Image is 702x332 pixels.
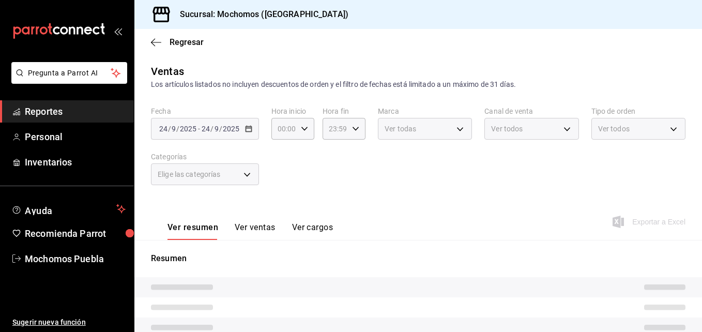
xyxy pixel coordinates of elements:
[170,37,204,47] span: Regresar
[25,155,126,169] span: Inventarios
[12,317,126,328] span: Sugerir nueva función
[222,125,240,133] input: ----
[151,153,259,160] label: Categorías
[491,124,523,134] span: Ver todos
[598,124,630,134] span: Ver todos
[198,125,200,133] span: -
[25,252,126,266] span: Mochomos Puebla
[235,222,276,240] button: Ver ventas
[591,108,685,115] label: Tipo de orden
[378,108,472,115] label: Marca
[159,125,168,133] input: --
[271,108,314,115] label: Hora inicio
[25,203,112,215] span: Ayuda
[158,169,221,179] span: Elige las categorías
[171,125,176,133] input: --
[323,108,365,115] label: Hora fin
[151,37,204,47] button: Regresar
[151,108,259,115] label: Fecha
[292,222,333,240] button: Ver cargos
[7,75,127,86] a: Pregunta a Parrot AI
[25,104,126,118] span: Reportes
[25,130,126,144] span: Personal
[484,108,578,115] label: Canal de venta
[210,125,213,133] span: /
[151,79,685,90] div: Los artículos listados no incluyen descuentos de orden y el filtro de fechas está limitado a un m...
[114,27,122,35] button: open_drawer_menu
[214,125,219,133] input: --
[167,222,218,240] button: Ver resumen
[385,124,416,134] span: Ver todas
[151,252,685,265] p: Resumen
[25,227,126,240] span: Recomienda Parrot
[201,125,210,133] input: --
[219,125,222,133] span: /
[151,64,184,79] div: Ventas
[28,68,111,79] span: Pregunta a Parrot AI
[179,125,197,133] input: ----
[176,125,179,133] span: /
[167,222,333,240] div: navigation tabs
[168,125,171,133] span: /
[11,62,127,84] button: Pregunta a Parrot AI
[172,8,348,21] h3: Sucursal: Mochomos ([GEOGRAPHIC_DATA])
